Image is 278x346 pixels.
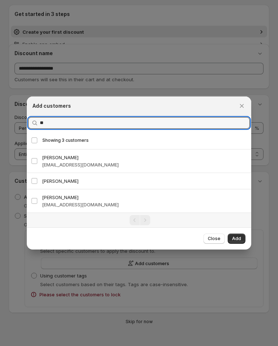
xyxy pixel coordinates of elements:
[232,236,241,242] span: Add
[42,161,247,168] h3: [EMAIL_ADDRESS][DOMAIN_NAME]
[237,101,247,111] button: Close
[42,177,247,185] h3: [PERSON_NAME]
[42,194,247,201] h3: [PERSON_NAME]
[203,234,225,244] button: Close
[228,234,245,244] button: Add
[42,201,247,208] h3: [EMAIL_ADDRESS][DOMAIN_NAME]
[208,236,220,242] span: Close
[42,154,247,161] h3: [PERSON_NAME]
[27,213,251,227] nav: Pagination
[33,102,71,110] h2: Add customers
[42,137,89,143] span: Showing 3 customers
